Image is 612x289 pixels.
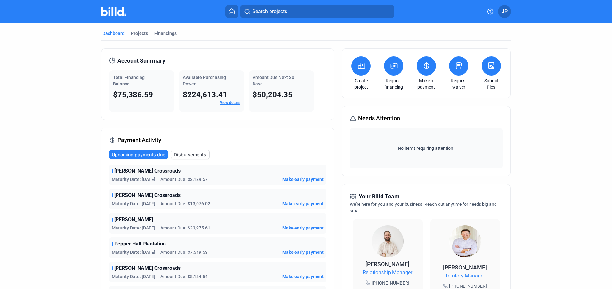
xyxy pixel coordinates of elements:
[415,77,438,90] a: Make a payment
[102,30,125,36] div: Dashboard
[171,150,210,159] button: Disbursements
[113,90,153,99] span: $75,386.59
[252,8,287,15] span: Search projects
[253,75,294,86] span: Amount Due Next 30 Days
[240,5,394,18] button: Search projects
[117,136,161,145] span: Payment Activity
[114,167,181,175] span: [PERSON_NAME] Crossroads
[352,145,500,151] span: No items requiring attention.
[282,225,324,231] button: Make early payment
[480,77,503,90] a: Submit files
[160,225,210,231] span: Amount Due: $33,975.61
[449,225,481,257] img: Territory Manager
[502,8,508,15] span: JP
[112,273,155,280] span: Maturity Date: [DATE]
[358,114,400,123] span: Needs Attention
[382,77,405,90] a: Request financing
[253,90,293,99] span: $50,204.35
[112,200,155,207] span: Maturity Date: [DATE]
[363,269,412,277] span: Relationship Manager
[443,264,487,271] span: [PERSON_NAME]
[282,273,324,280] button: Make early payment
[112,225,155,231] span: Maturity Date: [DATE]
[109,150,168,159] button: Upcoming payments due
[359,192,399,201] span: Your Billd Team
[372,280,409,286] span: [PHONE_NUMBER]
[372,225,404,257] img: Relationship Manager
[282,176,324,182] button: Make early payment
[114,240,166,248] span: Pepper Hall Plantation
[282,200,324,207] button: Make early payment
[183,75,226,86] span: Available Purchasing Power
[160,273,208,280] span: Amount Due: $8,184.54
[366,261,409,268] span: [PERSON_NAME]
[114,191,181,199] span: [PERSON_NAME] Crossroads
[114,216,153,223] span: [PERSON_NAME]
[160,249,208,255] span: Amount Due: $7,549.53
[282,249,324,255] button: Make early payment
[113,75,145,86] span: Total Financing Balance
[160,200,210,207] span: Amount Due: $13,076.02
[131,30,148,36] div: Projects
[220,100,240,105] a: View details
[117,56,165,65] span: Account Summary
[350,202,497,213] span: We're here for you and your business. Reach out anytime for needs big and small!
[101,7,126,16] img: Billd Company Logo
[112,151,165,158] span: Upcoming payments due
[160,176,208,182] span: Amount Due: $3,189.57
[350,77,372,90] a: Create project
[447,77,470,90] a: Request waiver
[498,5,511,18] button: JP
[154,30,177,36] div: Financings
[445,272,485,280] span: Territory Manager
[174,151,206,158] span: Disbursements
[114,264,181,272] span: [PERSON_NAME] Crossroads
[112,176,155,182] span: Maturity Date: [DATE]
[183,90,227,99] span: $224,613.41
[112,249,155,255] span: Maturity Date: [DATE]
